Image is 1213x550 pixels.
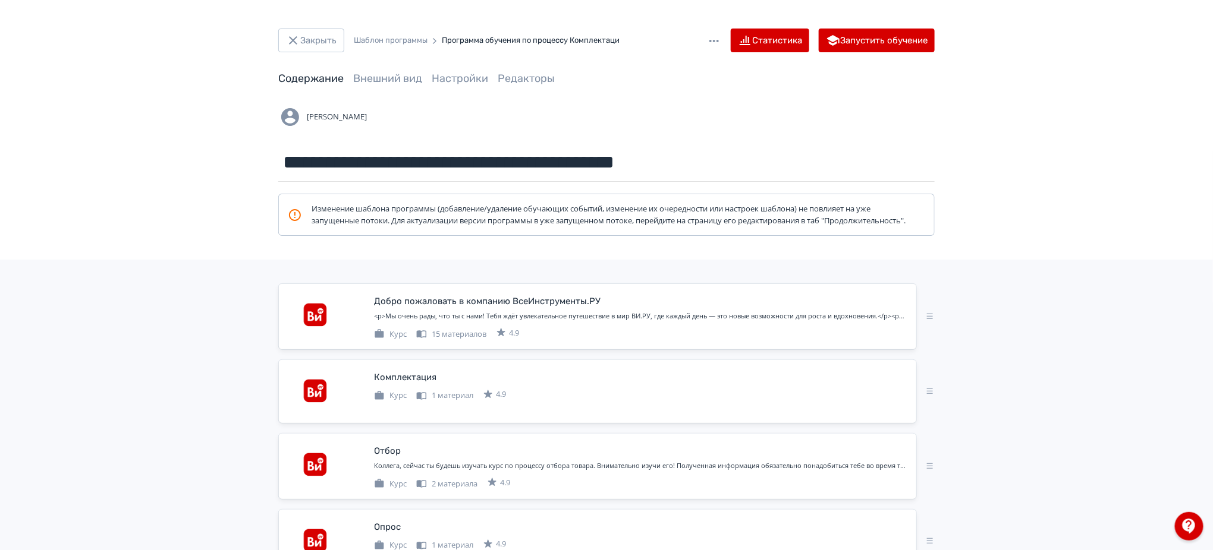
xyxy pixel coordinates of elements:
[374,371,436,384] div: Комплектация
[288,203,906,226] div: Изменение шаблона программы (добавление/удаление обучающих событий, изменение их очередности или ...
[496,388,506,400] span: 4.9
[509,327,519,339] span: 4.9
[416,390,473,402] div: 1 материал
[416,478,477,490] div: 2 материала
[374,328,407,340] div: Курс
[374,478,407,490] div: Курс
[374,461,907,471] div: Коллега, сейчас ты будешь изучать курс по процессу отбора товара. Внимательно изучи его! Полученн...
[731,29,809,52] button: Статистика
[498,72,555,85] a: Редакторы
[374,295,601,308] div: Добро пожаловать в компанию ВсеИнструменты.РУ
[819,29,935,52] button: Запустить обучение
[416,328,486,340] div: 15 материалов
[278,72,344,85] a: Содержание
[496,538,506,550] span: 4.9
[353,72,422,85] a: Внешний вид
[374,444,401,458] div: Отбор
[374,520,401,534] div: Опрос
[374,311,907,321] div: <p>Мы очень рады, что ты с нами! Тебя ждёт увлекательное путешествие в мир ВИ.РУ, где каждый день...
[374,390,407,402] div: Курс
[432,72,488,85] a: Настройки
[278,29,344,52] button: Закрыть
[500,477,510,489] span: 4.9
[307,111,367,123] span: [PERSON_NAME]
[354,34,428,46] div: Шаблон программы
[442,34,620,46] div: Программа обучения по процессу Комплектация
